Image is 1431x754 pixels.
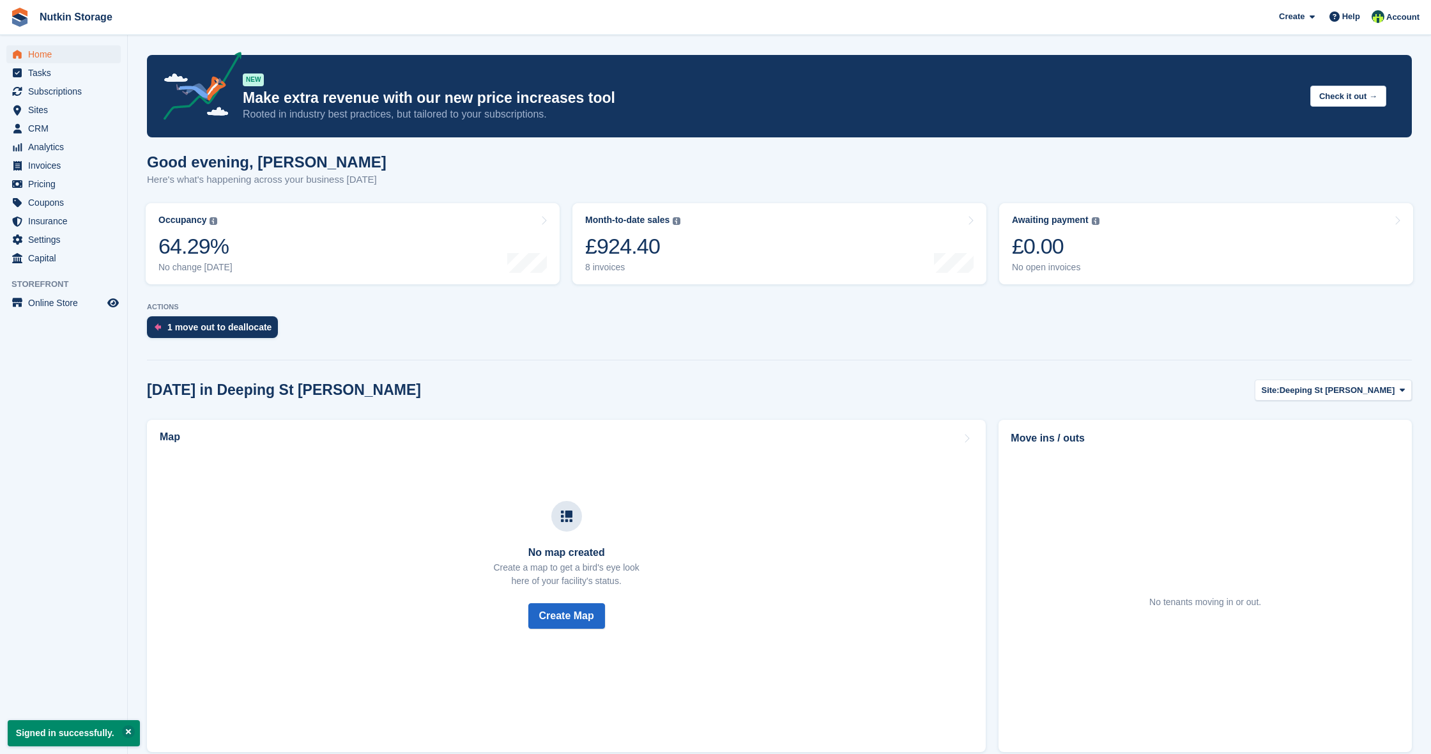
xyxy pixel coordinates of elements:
img: icon-info-grey-7440780725fd019a000dd9b08b2336e03edf1995a4989e88bcd33f0948082b44.svg [1092,217,1099,225]
a: Awaiting payment £0.00 No open invoices [999,203,1413,284]
span: CRM [28,119,105,137]
span: Pricing [28,175,105,193]
div: 8 invoices [585,262,680,273]
img: stora-icon-8386f47178a22dfd0bd8f6a31ec36ba5ce8667c1dd55bd0f319d3a0aa187defe.svg [10,8,29,27]
a: menu [6,231,121,249]
a: Map No map created Create a map to get a bird's eye lookhere of your facility's status. Create Map [147,420,986,752]
p: Create a map to get a bird's eye look here of your facility's status. [493,561,639,588]
div: £0.00 [1012,233,1099,259]
p: Signed in successfully. [8,720,140,746]
a: menu [6,175,121,193]
span: Create [1279,10,1305,23]
img: map-icn-33ee37083ee616e46c38cad1a60f524a97daa1e2b2c8c0bc3eb3415660979fc1.svg [561,511,572,522]
a: menu [6,82,121,100]
span: Invoices [28,157,105,174]
a: menu [6,119,121,137]
div: 1 move out to deallocate [167,322,272,332]
h2: [DATE] in Deeping St [PERSON_NAME] [147,381,421,399]
p: ACTIONS [147,303,1412,311]
span: Home [28,45,105,63]
a: menu [6,249,121,267]
h2: Move ins / outs [1011,431,1400,446]
h1: Good evening, [PERSON_NAME] [147,153,386,171]
span: Sites [28,101,105,119]
span: Tasks [28,64,105,82]
a: Occupancy 64.29% No change [DATE] [146,203,560,284]
div: No change [DATE] [158,262,233,273]
a: menu [6,64,121,82]
div: Month-to-date sales [585,215,670,226]
a: 1 move out to deallocate [147,316,284,344]
span: Deeping St [PERSON_NAME] [1280,384,1395,397]
span: Coupons [28,194,105,212]
div: No open invoices [1012,262,1099,273]
div: 64.29% [158,233,233,259]
span: Settings [28,231,105,249]
h3: No map created [493,547,639,558]
img: Archie [1372,10,1384,23]
div: No tenants moving in or out. [1149,596,1261,609]
span: Online Store [28,294,105,312]
button: Check it out → [1310,86,1386,107]
span: Subscriptions [28,82,105,100]
a: Preview store [105,295,121,311]
img: price-adjustments-announcement-icon-8257ccfd72463d97f412b2fc003d46551f7dbcb40ab6d574587a9cd5c0d94... [153,52,242,125]
a: menu [6,294,121,312]
span: Analytics [28,138,105,156]
img: icon-info-grey-7440780725fd019a000dd9b08b2336e03edf1995a4989e88bcd33f0948082b44.svg [673,217,680,225]
div: NEW [243,73,264,86]
h2: Map [160,431,180,443]
a: menu [6,45,121,63]
span: Account [1386,11,1420,24]
img: move_outs_to_deallocate_icon-f764333ba52eb49d3ac5e1228854f67142a1ed5810a6f6cc68b1a99e826820c5.svg [155,323,161,331]
a: Month-to-date sales £924.40 8 invoices [572,203,986,284]
a: menu [6,194,121,212]
a: menu [6,212,121,230]
button: Create Map [528,603,605,629]
img: icon-info-grey-7440780725fd019a000dd9b08b2336e03edf1995a4989e88bcd33f0948082b44.svg [210,217,217,225]
span: Storefront [11,278,127,291]
a: menu [6,101,121,119]
p: Make extra revenue with our new price increases tool [243,89,1300,107]
button: Site: Deeping St [PERSON_NAME] [1255,380,1412,401]
span: Capital [28,249,105,267]
a: Nutkin Storage [34,6,118,27]
div: £924.40 [585,233,680,259]
span: Help [1342,10,1360,23]
div: Awaiting payment [1012,215,1089,226]
a: menu [6,138,121,156]
p: Here's what's happening across your business [DATE] [147,173,386,187]
span: Site: [1262,384,1280,397]
span: Insurance [28,212,105,230]
p: Rooted in industry best practices, but tailored to your subscriptions. [243,107,1300,121]
div: Occupancy [158,215,206,226]
a: menu [6,157,121,174]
